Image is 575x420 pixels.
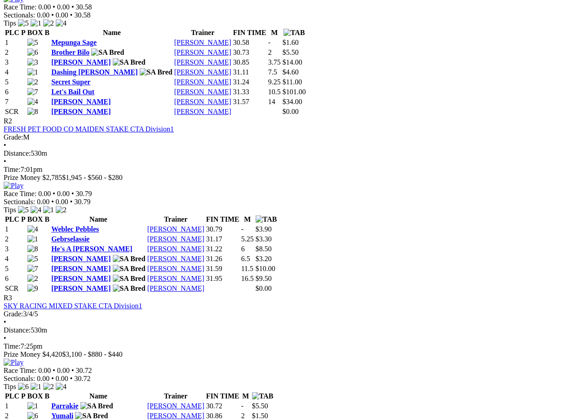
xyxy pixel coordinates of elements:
[37,11,49,19] span: 0.00
[233,78,267,87] td: 31.24
[113,255,146,263] img: SA Bred
[27,245,38,253] img: 8
[51,225,99,233] a: Weblec Pebbles
[4,342,21,350] span: Time:
[268,78,281,86] text: 9.25
[206,254,240,263] td: 31.26
[174,108,231,115] a: [PERSON_NAME]
[62,350,123,358] span: $3,100 - $880 - $440
[51,392,146,401] th: Name
[5,29,19,36] span: PLC
[241,245,245,253] text: 6
[56,19,66,27] img: 4
[4,284,26,293] td: SCR
[140,68,172,76] img: SA Bred
[252,392,274,400] img: TAB
[4,38,26,47] td: 1
[31,19,41,27] img: 1
[27,412,38,420] img: 6
[147,284,204,292] a: [PERSON_NAME]
[37,375,49,382] span: 0.00
[233,58,267,67] td: 30.85
[113,265,146,273] img: SA Bred
[71,367,74,374] span: •
[31,206,41,214] img: 4
[174,39,231,46] a: [PERSON_NAME]
[51,11,54,19] span: •
[233,38,267,47] td: 30.58
[4,235,26,244] td: 2
[147,235,204,243] a: [PERSON_NAME]
[241,235,254,243] text: 5.25
[4,133,23,141] span: Grade:
[56,375,68,382] span: 0.00
[18,383,29,391] img: 6
[27,39,38,47] img: 5
[283,68,299,76] span: $4.60
[51,198,54,206] span: •
[91,48,124,57] img: SA Bred
[74,375,90,382] span: 30.72
[44,29,49,36] span: B
[21,29,26,36] span: P
[4,310,23,318] span: Grade:
[4,334,6,342] span: •
[4,326,31,334] span: Distance:
[4,310,571,318] div: 3/4/5
[70,198,73,206] span: •
[76,367,92,374] span: 30.72
[233,97,267,106] td: 31.57
[51,402,78,410] a: Parrakie
[18,206,29,214] img: 5
[4,78,26,87] td: 5
[4,3,36,11] span: Race Time:
[233,87,267,96] td: 31.33
[256,245,272,253] span: $8.50
[283,58,302,66] span: $14.00
[27,108,38,116] img: 8
[206,274,240,283] td: 31.95
[62,174,123,181] span: $1,945 - $560 - $280
[4,294,12,302] span: R3
[4,326,571,334] div: 530m
[4,174,571,182] div: Prize Money $2,785
[283,29,305,37] img: TAB
[241,412,245,420] text: 2
[27,255,38,263] img: 5
[74,198,90,206] span: 30.79
[241,255,250,262] text: 6.5
[21,392,26,400] span: P
[27,275,38,283] img: 2
[51,245,132,253] a: He's A [PERSON_NAME]
[4,117,12,125] span: R2
[206,392,240,401] th: FIN TIME
[4,157,6,165] span: •
[174,98,231,105] a: [PERSON_NAME]
[27,402,38,410] img: 1
[27,88,38,96] img: 7
[268,58,281,66] text: 3.75
[4,190,36,197] span: Race Time:
[51,265,111,272] a: [PERSON_NAME]
[38,367,51,374] span: 0.00
[51,215,146,224] th: Name
[27,68,38,76] img: 1
[241,402,243,410] text: -
[4,11,35,19] span: Sectionals:
[21,215,26,223] span: P
[268,68,277,76] text: 7.5
[174,88,231,96] a: [PERSON_NAME]
[256,215,277,223] img: TAB
[283,88,306,96] span: $101.00
[51,68,137,76] a: Dashing [PERSON_NAME]
[174,68,231,76] a: [PERSON_NAME]
[113,284,146,293] img: SA Bred
[4,375,35,382] span: Sectionals:
[4,141,6,149] span: •
[241,215,254,224] th: M
[51,48,89,56] a: Brother Bilo
[268,39,270,46] text: -
[4,274,26,283] td: 6
[51,275,111,282] a: [PERSON_NAME]
[57,3,70,11] span: 0.00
